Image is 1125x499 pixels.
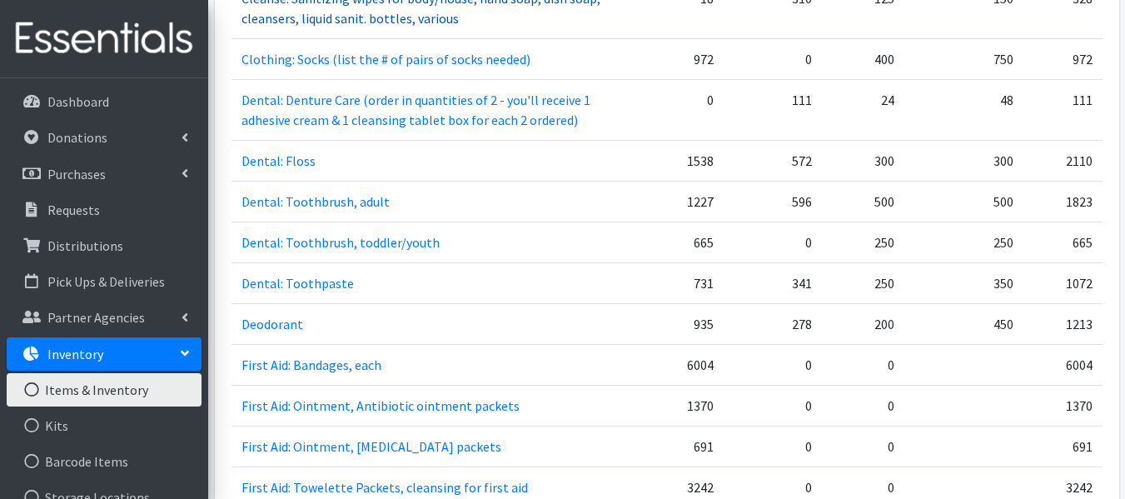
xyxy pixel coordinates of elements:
td: 48 [904,80,1023,141]
td: 500 [904,182,1023,222]
td: 0 [822,386,904,427]
p: Requests [47,202,100,218]
p: Pick Ups & Deliveries [47,273,165,290]
a: Donations [7,121,202,154]
td: 750 [904,39,1023,80]
td: 6004 [631,345,724,386]
td: 6004 [1023,345,1102,386]
td: 278 [724,304,822,345]
td: 250 [904,222,1023,263]
td: 0 [724,386,822,427]
p: Partner Agencies [47,309,145,326]
td: 0 [822,427,904,467]
td: 972 [631,39,724,80]
a: First Aid: Ointment, [MEDICAL_DATA] packets [241,438,501,455]
td: 665 [631,222,724,263]
a: First Aid: Bandages, each [241,357,381,373]
a: Purchases [7,157,202,191]
td: 1227 [631,182,724,222]
a: Requests [7,193,202,227]
td: 572 [724,141,822,182]
td: 200 [822,304,904,345]
td: 300 [904,141,1023,182]
td: 24 [822,80,904,141]
td: 2110 [1023,141,1102,182]
td: 400 [822,39,904,80]
td: 691 [1023,427,1102,467]
a: Dental: Toothpaste [241,275,354,292]
td: 0 [724,222,822,263]
td: 341 [724,263,822,304]
td: 250 [822,263,904,304]
td: 972 [1023,39,1102,80]
td: 665 [1023,222,1102,263]
td: 350 [904,263,1023,304]
td: 1072 [1023,263,1102,304]
td: 450 [904,304,1023,345]
td: 500 [822,182,904,222]
a: First Aid: Ointment, Antibiotic ointment packets [241,397,520,414]
p: Donations [47,129,107,146]
td: 111 [724,80,822,141]
p: Inventory [47,346,103,362]
a: Pick Ups & Deliveries [7,265,202,298]
td: 0 [724,345,822,386]
a: Dental: Toothbrush, adult [241,193,390,210]
p: Distributions [47,237,123,254]
a: Kits [7,409,202,442]
td: 0 [631,80,724,141]
td: 596 [724,182,822,222]
td: 731 [631,263,724,304]
td: 0 [724,427,822,467]
td: 300 [822,141,904,182]
td: 1213 [1023,304,1102,345]
a: Barcode Items [7,445,202,478]
img: HumanEssentials [7,11,202,67]
a: Distributions [7,229,202,262]
td: 250 [822,222,904,263]
p: Purchases [47,166,106,182]
td: 1538 [631,141,724,182]
td: 0 [822,345,904,386]
td: 1370 [631,386,724,427]
td: 1370 [1023,386,1102,427]
a: Partner Agencies [7,301,202,334]
td: 1823 [1023,182,1102,222]
a: Dental: Denture Care (order in quantities of 2 - you'll receive 1 adhesive cream & 1 cleansing ta... [241,92,590,128]
a: Deodorant [241,316,303,332]
a: Items & Inventory [7,373,202,407]
td: 935 [631,304,724,345]
td: 111 [1023,80,1102,141]
p: Dashboard [47,93,109,110]
a: Inventory [7,337,202,371]
a: First Aid: Towelette Packets, cleansing for first aid [241,479,528,496]
td: 691 [631,427,724,467]
a: Dashboard [7,85,202,118]
a: Dental: Floss [241,152,316,169]
a: Clothing: Socks (list the # of pairs of socks needed) [241,51,530,67]
td: 0 [724,39,822,80]
a: Dental: Toothbrush, toddler/youth [241,234,440,251]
